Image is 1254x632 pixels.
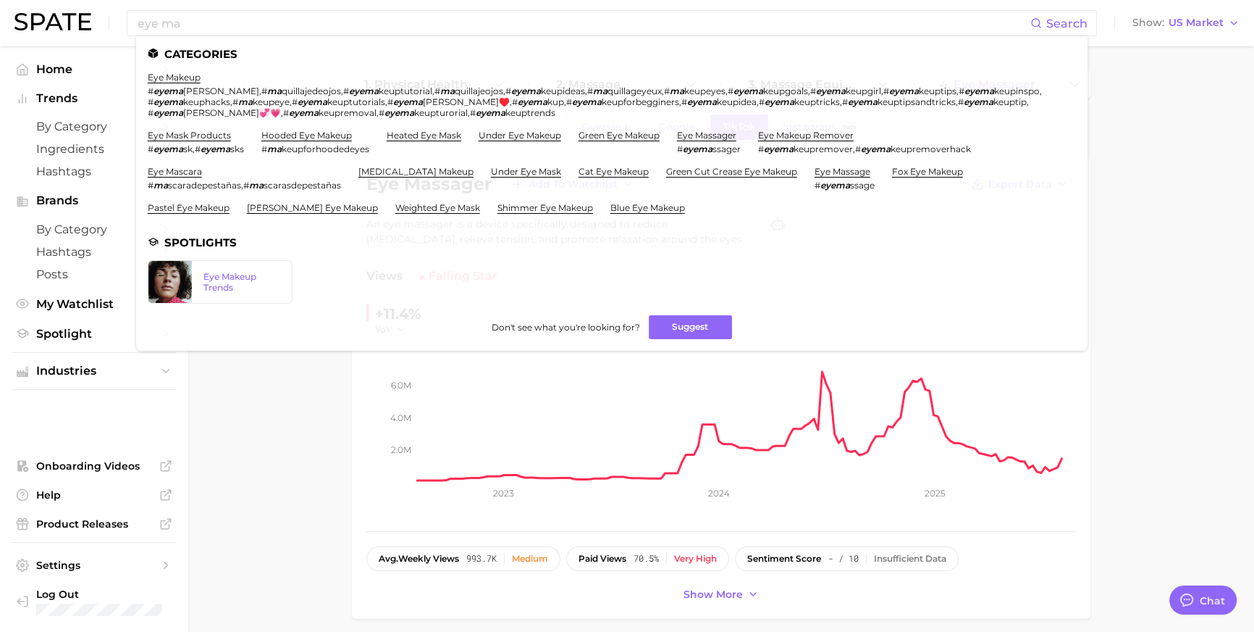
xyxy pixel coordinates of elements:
[717,96,757,107] span: keupidea
[283,107,289,118] span: #
[379,107,384,118] span: #
[765,96,794,107] em: eyema
[680,585,762,604] button: Show more
[602,96,679,107] span: keupforbegginers
[148,202,230,213] a: pastel eye makeup
[148,166,202,177] a: eye mascara
[1169,19,1224,27] span: US Market
[387,130,461,141] a: heated eye mask
[148,260,293,304] a: Eye Makeup Trends
[578,554,626,564] span: paid views
[794,96,840,107] span: keuptricks
[733,86,763,96] em: eyema
[384,107,414,118] em: eyema
[12,190,177,212] button: Brands
[670,86,684,96] em: ma
[541,86,585,96] span: keupideas
[476,107,505,118] em: eyema
[148,144,244,154] div: ,
[566,546,729,571] button: paid views70.5%Very high
[512,554,548,564] div: Medium
[828,554,859,564] span: - / 10
[878,96,956,107] span: keuptipsandtricks
[12,263,177,286] a: Posts
[12,583,177,620] a: Log out. Currently logged in with e-mail doyeon@spate.nyc.
[36,588,165,601] span: Log Out
[36,92,152,105] span: Trends
[479,130,561,141] a: under eye makeup
[387,96,393,107] span: #
[664,86,670,96] span: #
[183,107,281,118] span: [PERSON_NAME]💞💗
[593,86,607,96] em: ma
[153,107,183,118] em: eyema
[572,96,602,107] em: eyema
[183,86,259,96] span: [PERSON_NAME]
[815,166,870,177] a: eye massage
[36,223,152,236] span: by Category
[148,236,1076,249] li: Spotlights
[153,86,183,96] em: eyema
[183,96,230,107] span: keuphacks
[993,96,1027,107] span: keuptip
[874,554,946,564] div: Insufficient Data
[925,488,946,499] tspan: 2025
[683,144,712,154] em: eyema
[492,322,640,333] span: Don't see what you're looking for?
[282,144,369,154] span: keupforhoodedeyes
[148,86,153,96] span: #
[414,107,468,118] span: keupturorial
[358,166,474,177] a: [MEDICAL_DATA] makeup
[261,144,267,154] span: #
[12,323,177,345] a: Spotlight
[12,513,177,535] a: Product Releases
[201,144,230,154] em: eyema
[891,144,971,154] span: keupremoverhack
[14,13,91,30] img: SPATE
[289,107,319,118] em: eyema
[850,180,875,191] span: ssage
[391,380,411,391] tspan: 6.0m
[1046,17,1087,30] span: Search
[794,144,853,154] span: keupremover
[958,96,964,107] span: #
[712,144,741,154] span: ssager
[758,144,971,154] div: ,
[36,327,152,341] span: Spotlight
[153,180,168,191] em: ma
[758,130,854,141] a: eye makeup remover
[379,554,459,564] span: weekly views
[319,107,376,118] span: keupremoval
[466,554,497,564] span: 993.7k
[148,180,341,191] div: ,
[759,96,765,107] span: #
[497,202,593,213] a: shimmer eye makeup
[393,96,423,107] em: eyema
[12,138,177,160] a: Ingredients
[681,96,687,107] span: #
[366,546,560,571] button: avg.weekly views993.7kMedium
[505,86,511,96] span: #
[136,11,1030,36] input: Search here for a brand, industry, or ingredient
[610,202,685,213] a: blue eye makeup
[253,96,290,107] span: keupeye
[1129,14,1243,33] button: ShowUS Market
[343,86,349,96] span: #
[148,72,201,83] a: eye makeup
[440,86,455,96] em: ma
[842,96,848,107] span: #
[12,88,177,109] button: Trends
[183,144,193,154] span: sk
[148,130,231,141] a: eye mask products
[12,360,177,382] button: Industries
[493,488,514,499] tspan: 2023
[203,271,280,293] div: Eye Makeup Trends
[349,86,379,96] em: eyema
[505,107,555,118] span: keuptrends
[36,142,152,156] span: Ingredients
[264,180,341,191] span: scarasdepestañas
[148,107,153,118] span: #
[848,96,878,107] em: eyema
[153,96,183,107] em: eyema
[391,444,411,455] tspan: 2.0m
